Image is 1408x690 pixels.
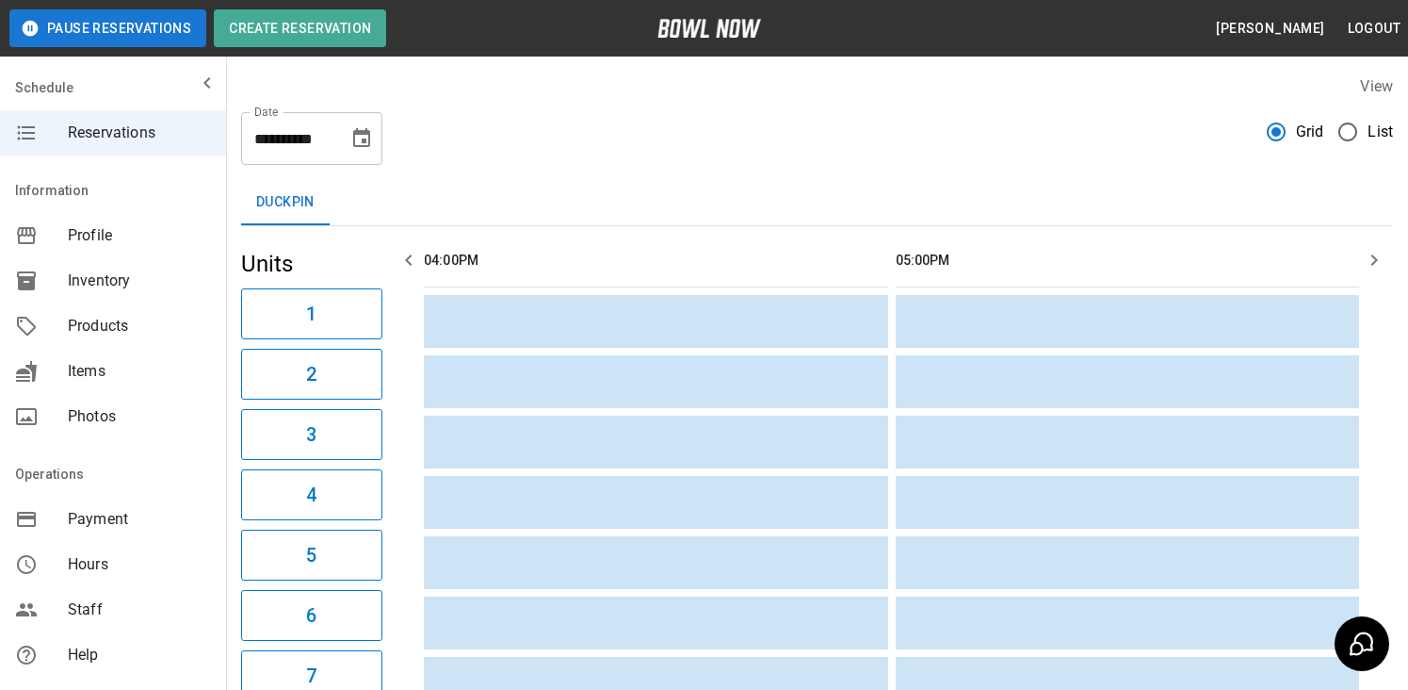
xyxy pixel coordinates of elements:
button: 6 [241,590,382,641]
button: Logout [1340,11,1408,46]
h6: 4 [306,480,316,510]
h6: 3 [306,419,316,450]
span: Help [68,644,211,666]
button: 1 [241,288,382,339]
h6: 2 [306,359,316,389]
span: Grid [1296,121,1324,143]
span: Items [68,360,211,383]
button: Create Reservation [214,9,386,47]
span: Reservations [68,122,211,144]
h6: 1 [306,299,316,329]
div: inventory tabs [241,180,1393,225]
button: [PERSON_NAME] [1208,11,1332,46]
span: Products [68,315,211,337]
span: Payment [68,508,211,531]
span: Hours [68,553,211,576]
span: List [1368,121,1393,143]
button: 5 [241,530,382,581]
h5: Units [241,249,382,279]
th: 05:00PM [896,234,1360,287]
button: 2 [241,349,382,400]
img: logo [657,19,761,38]
h6: 6 [306,600,316,631]
span: Staff [68,599,211,621]
span: Photos [68,405,211,428]
label: View [1360,77,1393,95]
h6: 5 [306,540,316,570]
th: 04:00PM [424,234,888,287]
button: 3 [241,409,382,460]
button: Duckpin [241,180,330,225]
button: 4 [241,469,382,520]
span: Profile [68,224,211,247]
span: Inventory [68,270,211,292]
button: Choose date, selected date is Sep 17, 2025 [343,120,380,157]
button: Pause Reservations [9,9,206,47]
